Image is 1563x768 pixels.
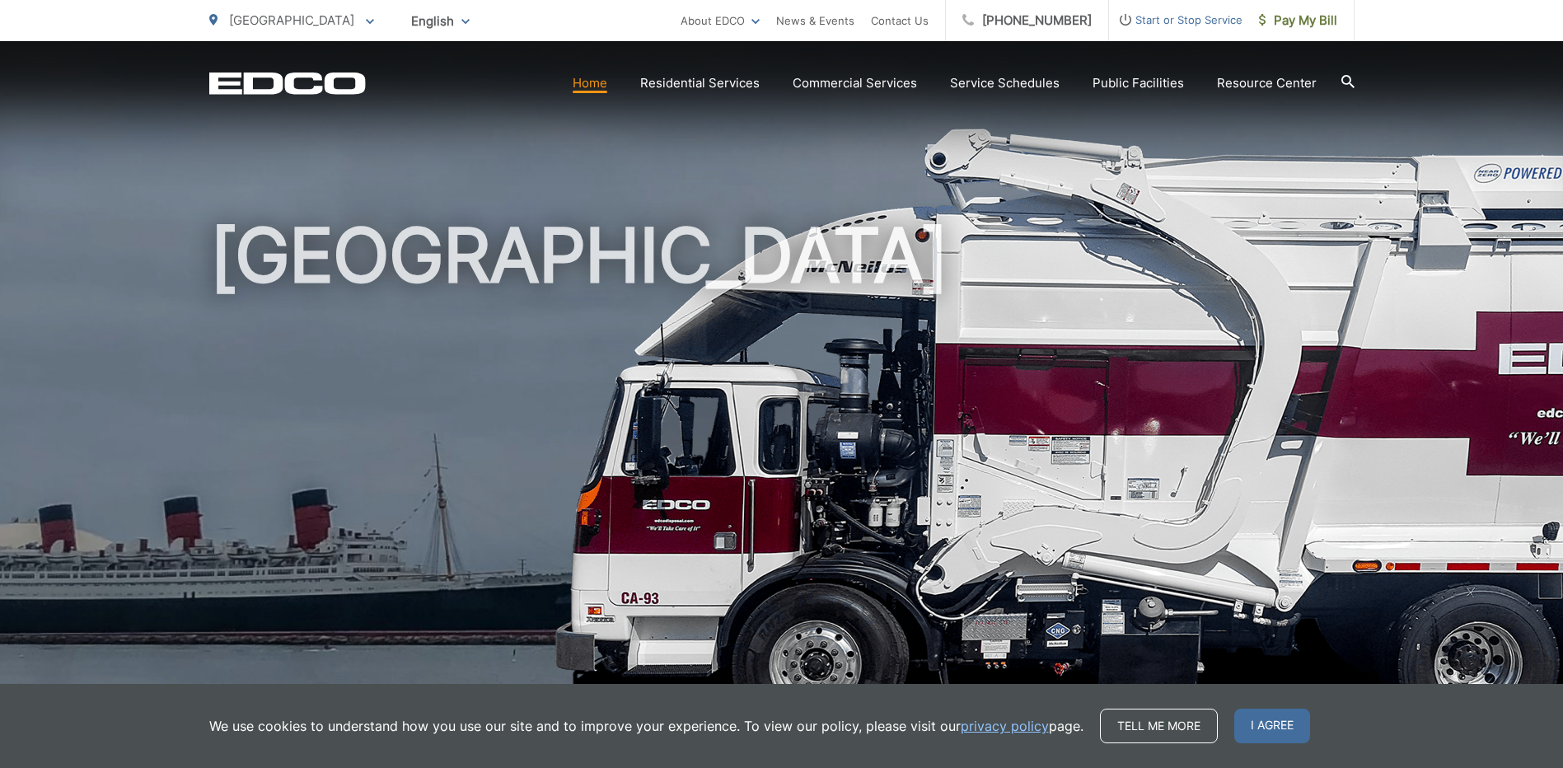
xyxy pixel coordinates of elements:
a: Public Facilities [1093,73,1184,93]
h1: [GEOGRAPHIC_DATA] [209,214,1355,736]
a: privacy policy [961,716,1049,736]
a: Commercial Services [793,73,917,93]
p: We use cookies to understand how you use our site and to improve your experience. To view our pol... [209,716,1083,736]
a: EDCD logo. Return to the homepage. [209,72,366,95]
a: Home [573,73,607,93]
a: Tell me more [1100,709,1218,743]
a: Service Schedules [950,73,1060,93]
span: I agree [1234,709,1310,743]
a: Resource Center [1217,73,1317,93]
span: [GEOGRAPHIC_DATA] [229,12,354,28]
a: News & Events [776,11,854,30]
a: Residential Services [640,73,760,93]
a: Contact Us [871,11,929,30]
span: English [399,7,482,35]
span: Pay My Bill [1259,11,1337,30]
a: About EDCO [681,11,760,30]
